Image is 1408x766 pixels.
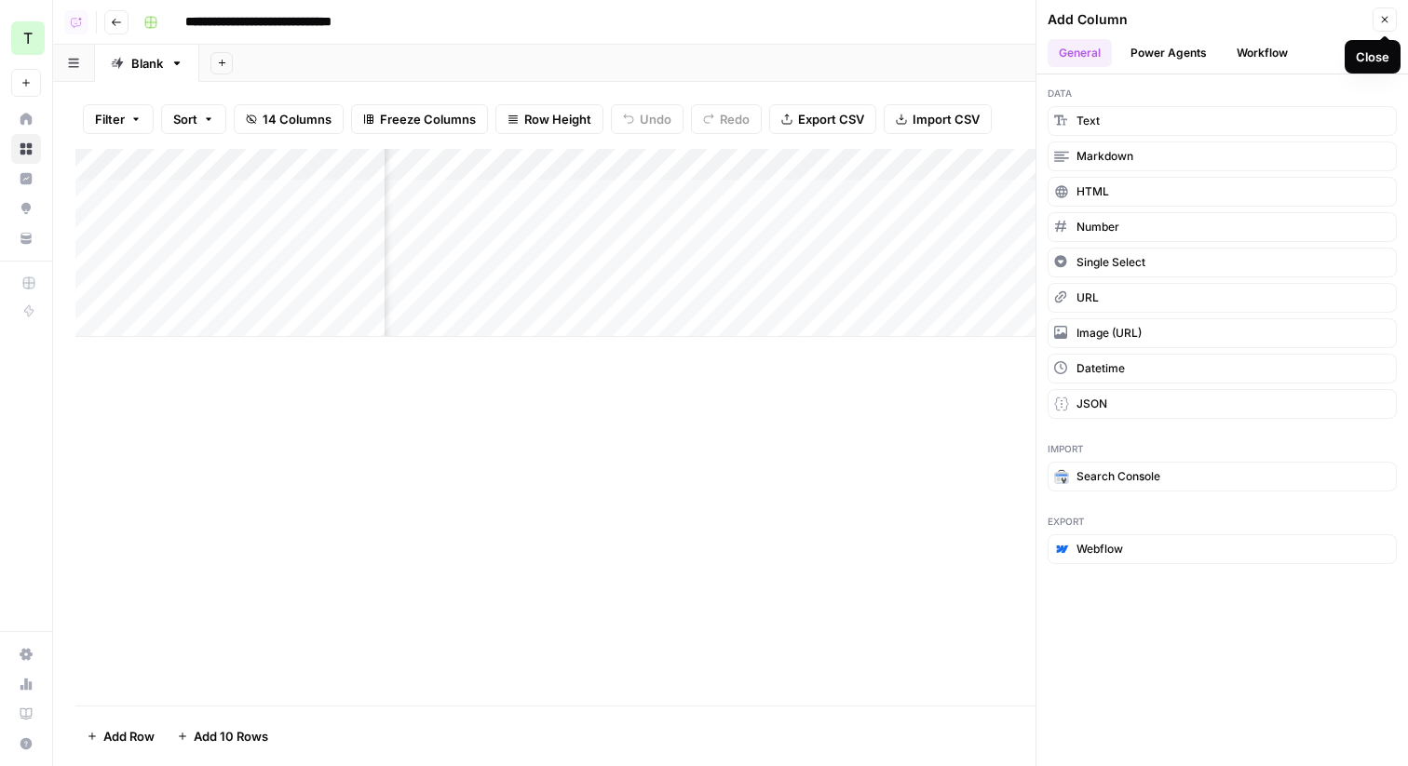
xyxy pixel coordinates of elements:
span: Export [1048,514,1397,529]
span: JSON [1076,396,1107,412]
span: HTML [1076,183,1109,200]
button: JSON [1048,389,1397,419]
span: Text [1076,113,1100,129]
span: Redo [720,110,750,128]
button: Add 10 Rows [166,721,279,751]
button: General [1048,39,1112,67]
a: Learning Hub [11,699,41,729]
button: 14 Columns [234,104,344,134]
span: Search Console [1076,468,1160,485]
button: Filter [83,104,154,134]
span: T [23,27,33,49]
button: Datetime [1048,354,1397,383]
button: Add Row [75,721,166,751]
span: Import CSV [913,110,980,128]
button: Sort [161,104,226,134]
span: Datetime [1076,360,1125,377]
span: Markdown [1076,148,1133,165]
span: Row Height [524,110,591,128]
span: Single Select [1076,254,1145,271]
button: Search Console [1048,462,1397,491]
span: Freeze Columns [380,110,476,128]
span: Data [1048,86,1397,101]
a: Opportunities [11,194,41,223]
a: Blank [95,45,199,82]
span: Sort [173,110,197,128]
span: Filter [95,110,125,128]
button: Workflow [1225,39,1299,67]
span: Undo [640,110,671,128]
span: Image (URL) [1076,325,1142,342]
button: Text [1048,106,1397,136]
button: Export CSV [769,104,876,134]
button: Markdown [1048,141,1397,171]
span: Add Row [103,727,155,746]
a: Settings [11,639,41,669]
button: Number [1048,212,1397,242]
button: Help + Support [11,729,41,759]
button: URL [1048,283,1397,313]
button: Undo [611,104,684,134]
button: Power Agents [1119,39,1218,67]
span: Webflow [1076,541,1123,558]
button: HTML [1048,177,1397,207]
a: Usage [11,669,41,699]
a: Home [11,104,41,134]
button: Freeze Columns [351,104,488,134]
a: Insights [11,164,41,194]
button: Import CSV [884,104,992,134]
button: Single Select [1048,248,1397,277]
span: URL [1076,289,1099,306]
a: Your Data [11,223,41,253]
button: Image (URL) [1048,318,1397,348]
button: Workspace: Travis Demo [11,15,41,61]
span: 14 Columns [263,110,332,128]
span: Add 10 Rows [194,727,268,746]
a: Browse [11,134,41,164]
div: Blank [131,54,163,73]
div: Close [1356,47,1389,66]
span: Import [1048,441,1397,456]
button: Row Height [495,104,603,134]
button: Redo [691,104,762,134]
button: Webflow [1048,534,1397,564]
span: Export CSV [798,110,864,128]
span: Number [1076,219,1119,235]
